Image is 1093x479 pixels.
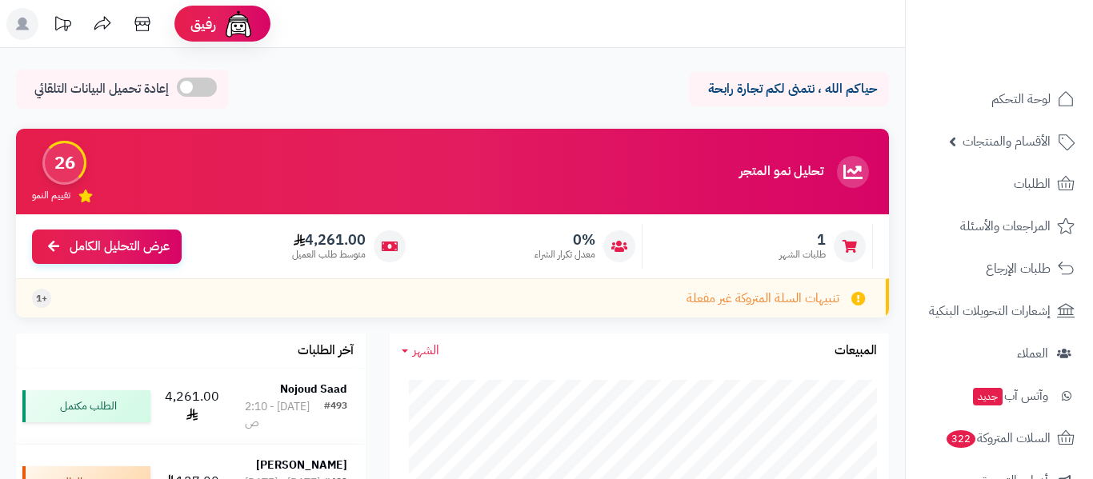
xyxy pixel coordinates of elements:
[687,289,839,308] span: تنبيهات السلة المتروكة غير مفعلة
[971,385,1048,407] span: وآتس آب
[915,165,1083,203] a: الطلبات
[324,399,347,431] div: #493
[22,390,150,422] div: الطلب مكتمل
[292,248,366,261] span: متوسط طلب العميل
[929,300,1051,322] span: إشعارات التحويلات البنكية
[915,377,1083,415] a: وآتس آبجديد
[779,248,826,261] span: طلبات الشهر
[413,341,439,360] span: الشهر
[292,231,366,249] span: 4,261.00
[190,14,216,34] span: رفيق
[1014,173,1051,195] span: الطلبات
[986,257,1051,280] span: طلبات الإرجاع
[945,427,1051,449] span: السلات المتروكة
[32,189,70,202] span: تقييم النمو
[915,334,1083,373] a: العملاء
[42,8,82,44] a: تحديثات المنصة
[701,80,877,98] p: حياكم الله ، نتمنى لكم تجارة رابحة
[739,165,823,179] h3: تحليل نمو المتجر
[256,457,347,473] strong: [PERSON_NAME]
[280,381,347,397] strong: Nojoud Saad
[402,341,439,360] a: الشهر
[32,230,182,264] a: عرض التحليل الكامل
[947,430,975,448] span: 322
[157,369,226,444] td: 4,261.00
[36,292,47,305] span: +1
[779,231,826,249] span: 1
[984,12,1078,46] img: logo-2.png
[915,419,1083,457] a: السلات المتروكة322
[835,344,877,358] h3: المبيعات
[534,248,595,261] span: معدل تكرار الشراء
[960,215,1051,238] span: المراجعات والأسئلة
[915,207,1083,245] a: المراجعات والأسئلة
[915,80,1083,118] a: لوحة التحكم
[222,8,254,40] img: ai-face.png
[973,388,1003,405] span: جديد
[70,238,170,256] span: عرض التحليل الكامل
[915,292,1083,330] a: إشعارات التحويلات البنكية
[1017,342,1048,365] span: العملاء
[915,249,1083,288] a: طلبات الإرجاع
[991,88,1051,110] span: لوحة التحكم
[245,399,324,431] div: [DATE] - 2:10 ص
[298,344,354,358] h3: آخر الطلبات
[963,130,1051,153] span: الأقسام والمنتجات
[534,231,595,249] span: 0%
[34,80,169,98] span: إعادة تحميل البيانات التلقائي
